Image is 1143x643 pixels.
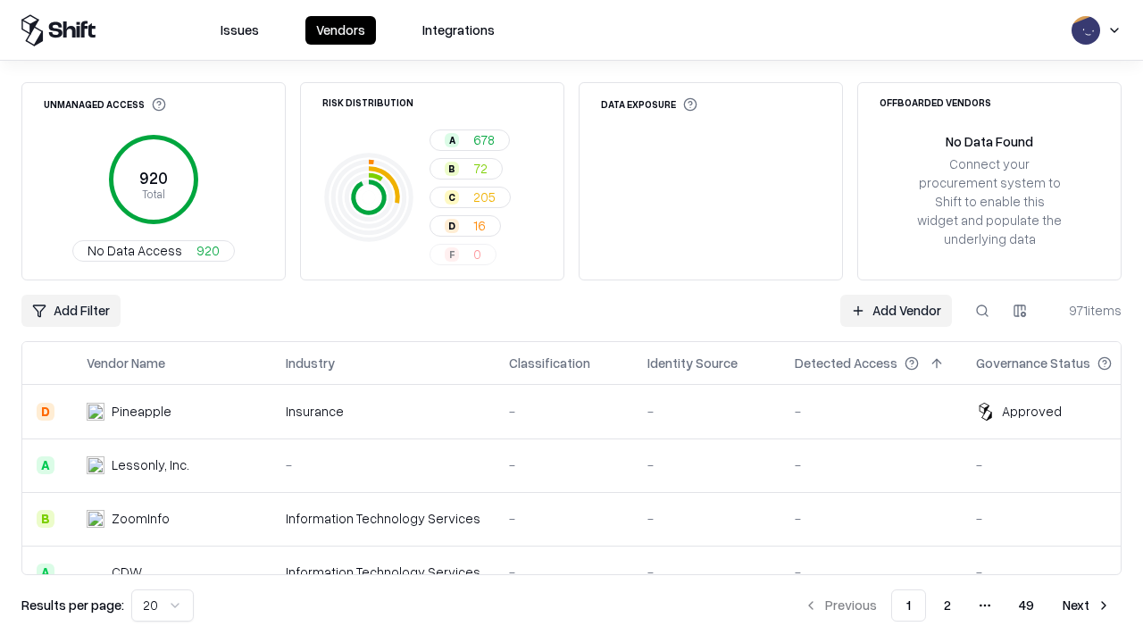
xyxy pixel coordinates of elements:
[473,159,488,178] span: 72
[1050,301,1122,320] div: 971 items
[72,240,235,262] button: No Data Access920
[322,97,413,107] div: Risk Distribution
[44,97,166,112] div: Unmanaged Access
[445,133,459,147] div: A
[112,563,142,581] div: CDW
[795,402,947,421] div: -
[795,563,947,581] div: -
[976,354,1090,372] div: Governance Status
[37,456,54,474] div: A
[286,509,480,528] div: Information Technology Services
[840,295,952,327] a: Add Vendor
[37,403,54,421] div: D
[286,354,335,372] div: Industry
[112,455,189,474] div: Lessonly, Inc.
[430,158,503,180] button: B72
[286,455,480,474] div: -
[21,596,124,614] p: Results per page:
[601,97,697,112] div: Data Exposure
[142,187,165,201] tspan: Total
[976,509,1140,528] div: -
[1005,589,1048,622] button: 49
[880,97,991,107] div: Offboarded Vendors
[473,188,496,206] span: 205
[1052,589,1122,622] button: Next
[112,509,170,528] div: ZoomInfo
[305,16,376,45] button: Vendors
[286,402,480,421] div: Insurance
[647,402,766,421] div: -
[430,215,501,237] button: D16
[509,455,619,474] div: -
[139,168,168,188] tspan: 920
[795,455,947,474] div: -
[976,563,1140,581] div: -
[647,563,766,581] div: -
[430,129,510,151] button: A678
[37,510,54,528] div: B
[196,241,220,260] span: 920
[473,130,495,149] span: 678
[473,216,486,235] span: 16
[37,564,54,581] div: A
[793,589,1122,622] nav: pagination
[509,509,619,528] div: -
[445,190,459,205] div: C
[509,563,619,581] div: -
[795,354,897,372] div: Detected Access
[112,402,171,421] div: Pineapple
[509,402,619,421] div: -
[87,510,104,528] img: ZoomInfo
[87,403,104,421] img: Pineapple
[87,354,165,372] div: Vendor Name
[891,589,926,622] button: 1
[946,132,1033,151] div: No Data Found
[87,564,104,581] img: CDW
[930,589,965,622] button: 2
[87,456,104,474] img: Lessonly, Inc.
[21,295,121,327] button: Add Filter
[430,187,511,208] button: C205
[915,154,1064,249] div: Connect your procurement system to Shift to enable this widget and populate the underlying data
[412,16,505,45] button: Integrations
[1002,402,1062,421] div: Approved
[647,509,766,528] div: -
[976,455,1140,474] div: -
[88,241,182,260] span: No Data Access
[286,563,480,581] div: Information Technology Services
[509,354,590,372] div: Classification
[647,455,766,474] div: -
[445,219,459,233] div: D
[647,354,738,372] div: Identity Source
[795,509,947,528] div: -
[210,16,270,45] button: Issues
[445,162,459,176] div: B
